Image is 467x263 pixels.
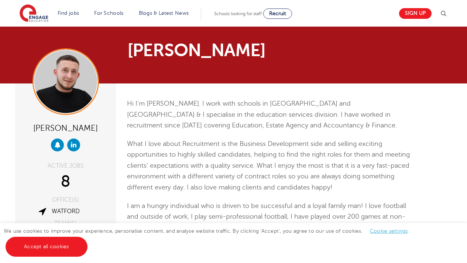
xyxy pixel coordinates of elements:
a: Cookie settings [370,228,408,234]
div: [PERSON_NAME] [21,120,110,135]
a: Recruit [263,8,292,19]
div: ACTIVE JOBS [21,163,110,169]
a: For Schools [94,10,123,16]
a: Watford [52,208,80,215]
span: We use cookies to improve your experience, personalise content, and analyse website traffic. By c... [4,228,415,249]
div: TEAM(S) [21,221,110,226]
a: Blogs & Latest News [139,10,189,16]
h1: [PERSON_NAME] [127,41,303,59]
a: Sign up [399,8,432,19]
span: Recruit [269,11,286,16]
p: I am a hungry individual who is driven to be successful and a loyal family man! I love football a... [127,201,415,233]
p: Hi I’m [PERSON_NAME]. I work with schools in [GEOGRAPHIC_DATA] and [GEOGRAPHIC_DATA] & I speciali... [127,98,415,131]
a: Accept all cookies [6,237,87,257]
div: 8 [21,173,110,191]
p: What I love about Recruitment is the Business Development side and selling exciting opportunities... [127,139,415,193]
span: Schools looking for staff [214,11,262,16]
div: OFFICE(S) [21,197,110,203]
a: Find jobs [58,10,79,16]
img: Engage Education [20,4,48,23]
